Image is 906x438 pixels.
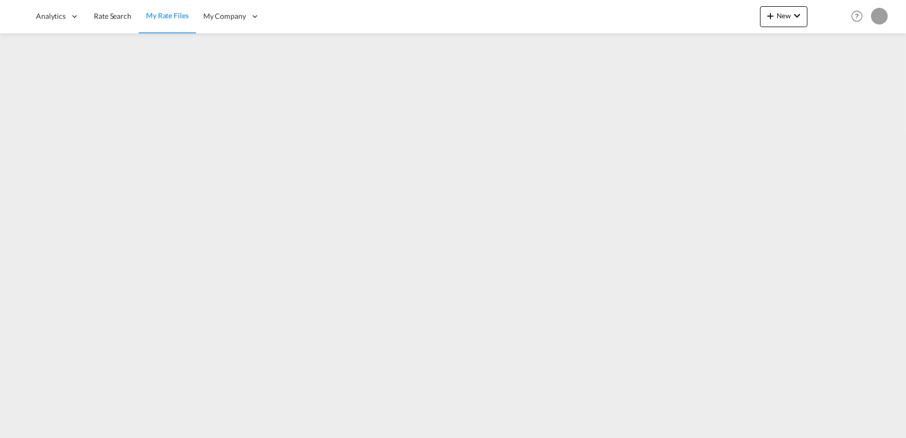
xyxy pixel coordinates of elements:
span: My Company [203,11,246,21]
span: New [764,11,803,20]
md-icon: icon-chevron-down [791,9,803,22]
button: icon-plus 400-fgNewicon-chevron-down [760,6,807,27]
md-icon: icon-plus 400-fg [764,9,777,22]
span: Help [848,7,866,25]
div: Help [848,7,871,26]
span: Rate Search [94,11,131,20]
span: My Rate Files [146,11,189,20]
span: Analytics [36,11,66,21]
